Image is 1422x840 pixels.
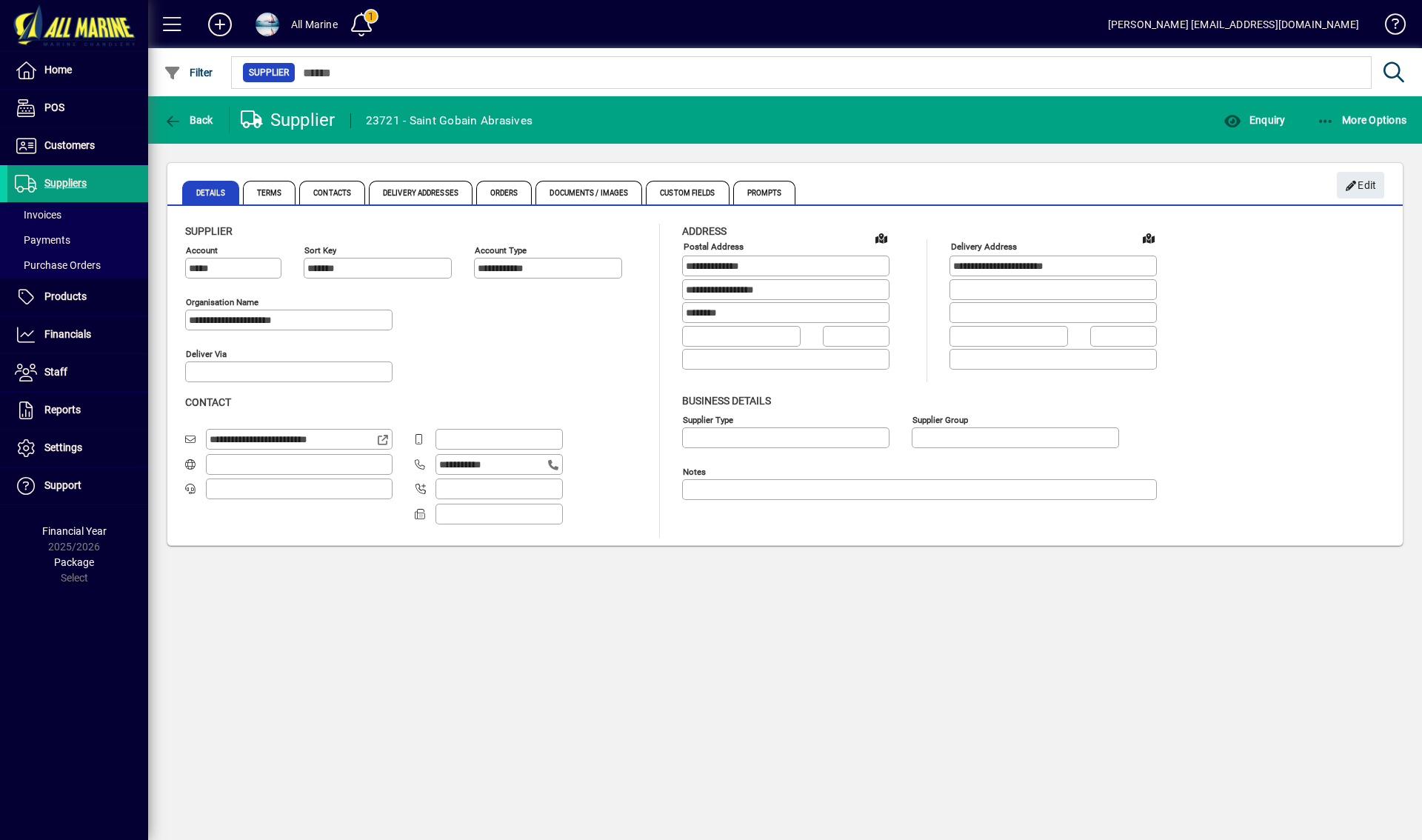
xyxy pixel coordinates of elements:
a: Financials [7,316,148,353]
app-page-header-button: Back [148,107,230,133]
span: Back [164,114,213,126]
span: Package [54,556,94,568]
mat-label: Account Type [475,245,527,256]
button: Enquiry [1220,107,1289,133]
a: Settings [7,430,148,467]
mat-label: Deliver via [186,349,227,359]
a: Knowledge Base [1374,3,1403,51]
span: Payments [15,234,70,246]
span: Orders [476,181,533,204]
a: View on map [1137,226,1161,250]
span: Financial Year [42,525,107,537]
mat-label: Sort key [304,245,336,256]
span: Staff [44,366,67,378]
span: Products [44,290,87,302]
a: Customers [7,127,148,164]
a: Products [7,279,148,316]
div: [PERSON_NAME] [EMAIL_ADDRESS][DOMAIN_NAME] [1108,13,1359,36]
span: Invoices [15,209,61,221]
span: Financials [44,328,91,340]
span: Details [182,181,239,204]
span: Prompts [733,181,796,204]
span: Contacts [299,181,365,204]
span: POS [44,101,64,113]
div: All Marine [291,13,338,36]
span: Customers [44,139,95,151]
a: POS [7,90,148,127]
mat-label: Organisation name [186,297,258,307]
button: Add [196,11,244,38]
mat-label: Supplier type [683,414,733,424]
a: Payments [7,227,148,253]
a: Home [7,52,148,89]
button: Profile [244,11,291,38]
a: View on map [869,226,893,250]
span: More Options [1317,114,1407,126]
a: Support [7,467,148,504]
span: Reports [44,404,81,416]
span: Documents / Images [535,181,642,204]
button: Back [160,107,217,133]
span: Contact [185,396,231,408]
span: Filter [164,67,213,79]
span: Support [44,479,81,491]
span: Custom Fields [646,181,729,204]
div: Supplier [241,108,336,132]
mat-label: Account [186,245,218,256]
a: Staff [7,354,148,391]
a: Invoices [7,202,148,227]
a: Reports [7,392,148,429]
span: Purchase Orders [15,259,101,271]
button: Filter [160,59,217,86]
span: Enquiry [1224,114,1285,126]
span: Home [44,64,72,76]
span: Edit [1345,173,1377,198]
span: Supplier [185,225,233,237]
button: Edit [1337,172,1384,199]
span: Address [682,225,727,237]
button: More Options [1313,107,1411,133]
mat-label: Notes [683,466,706,476]
a: Purchase Orders [7,253,148,278]
div: 23721 - Saint Gobain Abrasives [366,109,533,133]
span: Terms [243,181,296,204]
span: Business details [682,395,771,407]
span: Delivery Addresses [369,181,473,204]
span: Supplier [249,65,289,80]
mat-label: Supplier group [912,414,968,424]
span: Suppliers [44,177,87,189]
span: Settings [44,441,82,453]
